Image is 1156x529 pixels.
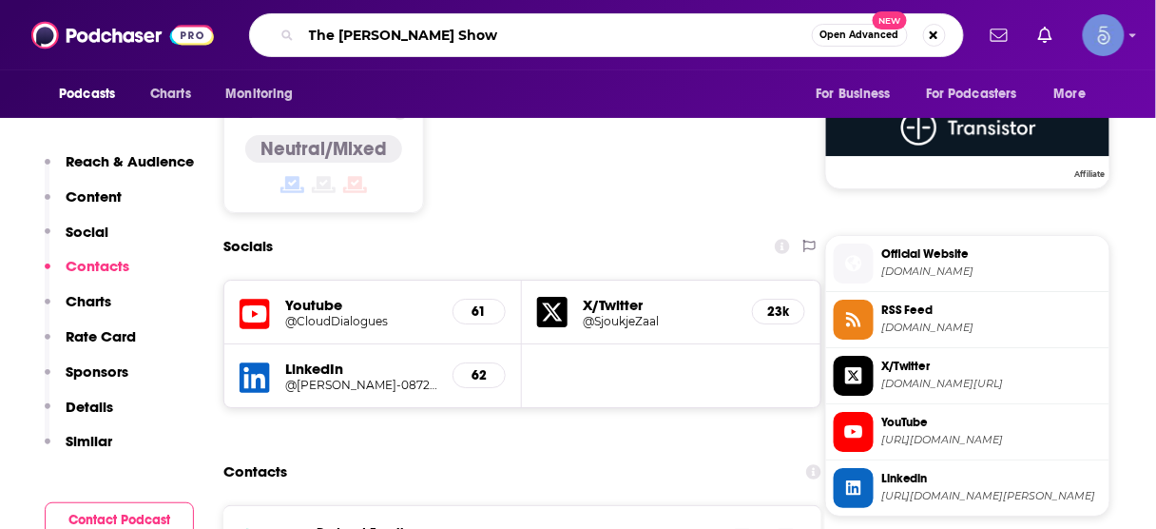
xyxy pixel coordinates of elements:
button: Contacts [45,257,129,292]
button: Rate Card [45,327,136,362]
span: Open Advanced [820,30,899,40]
p: Social [66,223,108,241]
a: Linkedin[URL][DOMAIN_NAME][PERSON_NAME] [834,468,1102,508]
div: Search podcasts, credits, & more... [249,13,964,57]
button: Content [45,187,122,223]
button: open menu [1041,76,1110,112]
span: Charts [150,81,191,108]
h5: 23k [768,304,789,320]
span: X/Twitter [881,358,1102,375]
button: open menu [46,76,140,112]
a: YouTube[URL][DOMAIN_NAME] [834,412,1102,452]
h5: 62 [469,367,490,383]
p: Sponsors [66,362,128,381]
a: Official Website[DOMAIN_NAME] [834,244,1102,284]
button: open menu [914,76,1045,112]
button: Charts [45,292,111,327]
span: More [1054,81,1087,108]
img: Podchaser - Follow, Share and Rate Podcasts [31,17,214,53]
span: capgemini.com [881,264,1102,279]
h5: 61 [469,304,490,320]
a: X/Twitter[DOMAIN_NAME][URL] [834,356,1102,396]
a: Transistor [826,99,1109,177]
p: Contacts [66,257,129,275]
h2: Socials [223,228,273,264]
span: For Podcasters [926,81,1017,108]
span: Logged in as Spiral5-G1 [1083,14,1125,56]
span: twitter.com/SjoukjeZaal [881,377,1102,391]
a: @SjoukjeZaal [583,314,736,328]
h5: LinkedIn [285,360,437,378]
button: Similar [45,432,112,467]
input: Search podcasts, credits, & more... [301,20,812,50]
h5: X/Twitter [583,296,736,314]
span: YouTube [881,414,1102,431]
span: Monitoring [225,81,293,108]
h4: Neutral/Mixed [260,137,387,161]
span: https://www.youtube.com/@CloudDialogues [881,433,1102,447]
p: Rate Card [66,327,136,345]
a: @CloudDialogues [285,314,437,328]
a: Charts [138,76,202,112]
button: open menu [802,76,915,112]
span: For Business [816,81,891,108]
button: Reach & Audience [45,152,194,187]
p: Content [66,187,122,206]
span: feeds.transistor.fm [881,321,1102,335]
button: Open AdvancedNew [812,24,908,47]
p: Reach & Audience [66,152,194,170]
p: Charts [66,292,111,310]
p: Similar [66,432,112,450]
button: Details [45,398,113,433]
p: Details [66,398,113,416]
h5: Youtube [285,296,437,314]
span: New [873,11,907,29]
img: Transistor [826,99,1109,156]
button: Show profile menu [1083,14,1125,56]
span: https://www.linkedin.com/in/louis-corbett-087250264 [881,489,1102,503]
button: Sponsors [45,362,128,398]
span: Podcasts [59,81,115,108]
span: RSS Feed [881,302,1102,319]
a: Show notifications dropdown [983,19,1015,51]
button: open menu [212,76,318,112]
button: Social [45,223,108,258]
span: Affiliate [1071,168,1109,180]
img: User Profile [1083,14,1125,56]
h2: Contacts [223,454,287,490]
a: RSS Feed[DOMAIN_NAME] [834,300,1102,340]
a: @[PERSON_NAME]-087250264 [285,378,437,392]
span: Official Website [881,245,1102,263]
a: Show notifications dropdown [1031,19,1060,51]
span: Linkedin [881,470,1102,487]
